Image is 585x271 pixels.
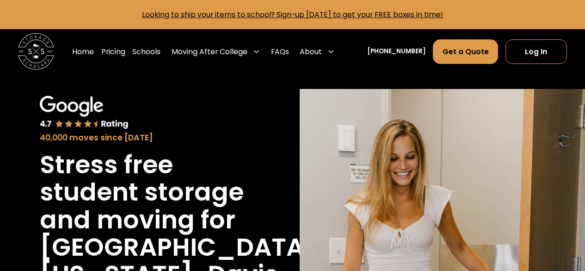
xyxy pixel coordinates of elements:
div: Moving After College [172,46,247,57]
a: Schools [132,39,160,64]
a: FAQs [271,39,289,64]
div: About [300,46,322,57]
a: Get a Quote [433,39,498,64]
img: Google 4.7 star rating [40,96,129,130]
div: 40,000 moves since [DATE] [40,132,245,144]
a: Looking to ship your items to school? Sign-up [DATE] to get your FREE boxes in time! [142,10,443,19]
a: Home [72,39,94,64]
a: [PHONE_NUMBER] [367,47,426,57]
a: Pricing [101,39,125,64]
img: Storage Scholars main logo [18,33,54,69]
h1: Stress free student storage and moving for [40,151,245,233]
a: Log In [505,39,567,64]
